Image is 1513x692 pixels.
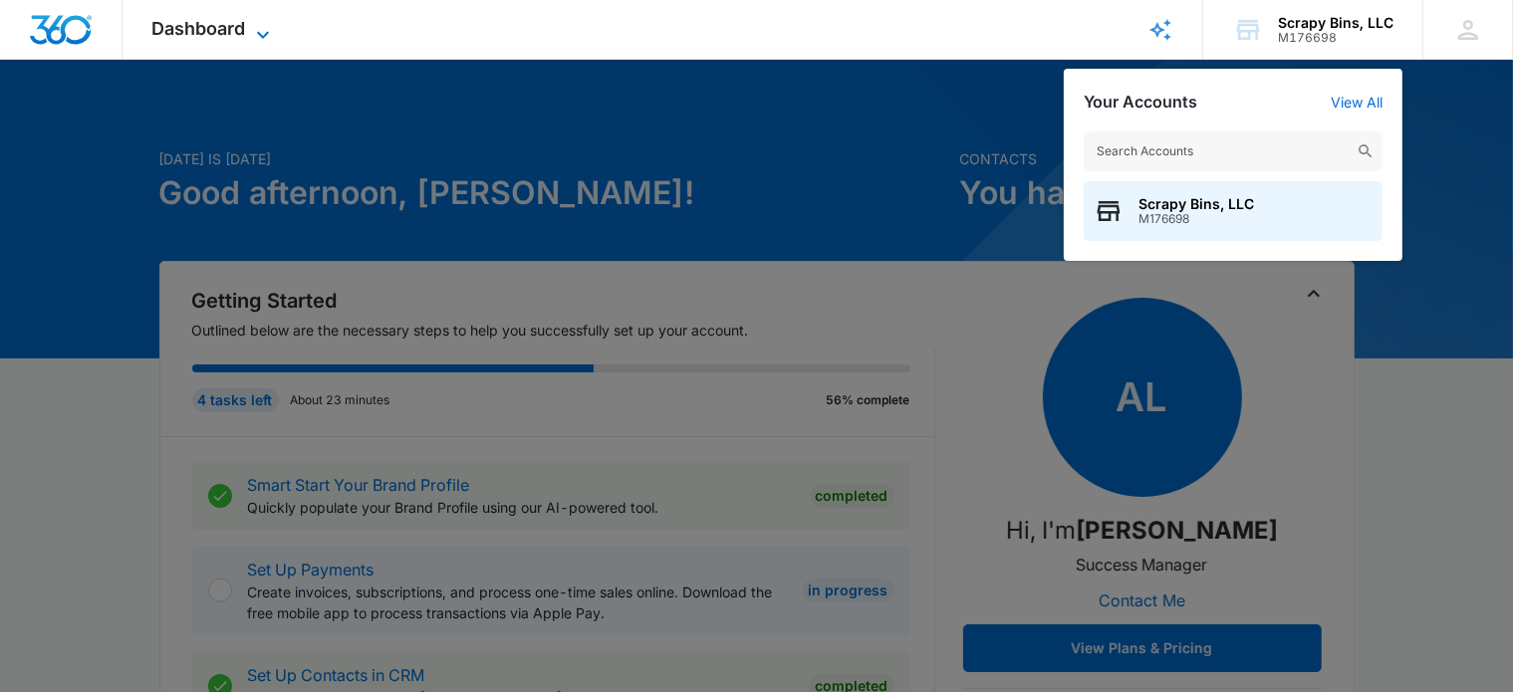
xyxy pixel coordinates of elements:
[152,18,246,39] span: Dashboard
[1278,31,1393,45] div: account id
[1331,94,1383,111] a: View All
[1084,181,1383,241] button: Scrapy Bins, LLCM176698
[1084,131,1383,171] input: Search Accounts
[1084,93,1197,112] h2: Your Accounts
[1278,15,1393,31] div: account name
[1138,196,1254,212] span: Scrapy Bins, LLC
[1138,212,1254,226] span: M176698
